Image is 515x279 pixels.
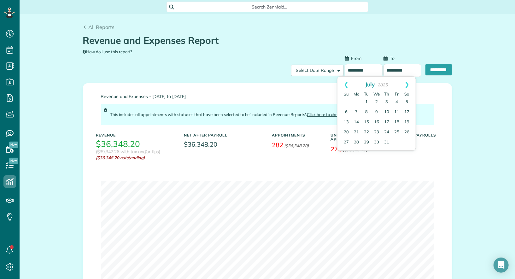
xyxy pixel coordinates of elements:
[96,155,175,161] em: ($36,348.20 outstanding)
[361,97,372,107] a: 1
[351,117,361,127] a: 14
[372,127,382,137] a: 23
[272,141,284,149] span: 282
[382,117,392,127] a: 17
[296,67,334,73] span: Select Date Range
[384,91,389,96] span: Thursday
[184,140,263,149] span: $36,348.20
[88,24,114,30] span: All Reports
[341,117,351,127] a: 13
[96,140,140,149] h3: $36,348.20
[341,137,351,148] a: 27
[361,137,372,148] a: 29
[354,91,359,96] span: Monday
[331,133,380,141] h5: Unpaid Appointments
[402,127,412,137] a: 26
[341,107,351,117] a: 6
[284,143,309,148] em: ($36,348.20)
[392,117,402,127] a: 18
[291,65,344,76] button: Select Date Range
[344,91,349,96] span: Sunday
[351,137,361,148] a: 28
[372,137,382,148] a: 30
[382,107,392,117] a: 10
[383,55,395,61] label: To
[184,133,228,137] h5: Net After Payroll
[96,149,161,154] h3: ($39,347.26 with tax and/or tips)
[372,97,382,107] a: 2
[395,91,399,96] span: Friday
[402,97,412,107] a: 5
[382,137,392,148] a: 31
[83,35,447,46] h1: Revenue and Expenses Report
[361,127,372,137] a: 22
[372,107,382,117] a: 9
[404,91,409,96] span: Saturday
[382,97,392,107] a: 3
[364,91,369,96] span: Tuesday
[373,91,380,96] span: Wednesday
[9,142,18,148] span: New
[392,127,402,137] a: 25
[331,145,342,153] span: 275
[96,133,175,137] h5: Revenue
[372,117,382,127] a: 16
[101,94,434,99] span: Revenue and Expenses - [DATE] to [DATE]
[402,117,412,127] a: 19
[494,258,509,273] div: Open Intercom Messenger
[402,107,412,117] a: 12
[392,97,402,107] a: 4
[110,112,345,117] span: This includes all appointments with statuses that have been selected to be 'Included in Revenue R...
[83,23,115,31] a: All Reports
[9,158,18,164] span: New
[341,127,351,137] a: 20
[361,117,372,127] a: 15
[377,82,388,87] span: 2025
[345,55,361,61] label: From
[398,77,416,92] a: Next
[307,112,345,117] a: Click here to change
[83,49,132,54] a: How do I use this report?
[361,107,372,117] a: 8
[366,81,375,88] span: July
[351,127,361,137] a: 21
[272,133,321,137] h5: Appointments
[351,107,361,117] a: 7
[337,77,355,92] a: Prev
[382,127,392,137] a: 24
[392,107,402,117] a: 11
